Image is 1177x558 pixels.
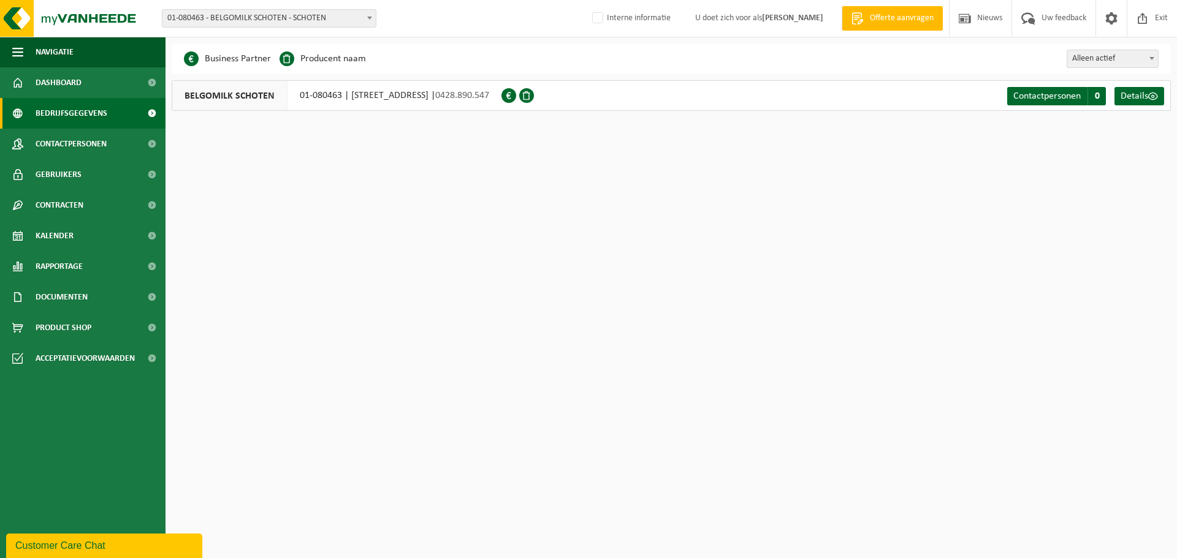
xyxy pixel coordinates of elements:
span: Alleen actief [1067,50,1158,67]
span: Alleen actief [1067,50,1159,68]
span: 01-080463 - BELGOMILK SCHOTEN - SCHOTEN [162,10,376,27]
span: Kalender [36,221,74,251]
span: Navigatie [36,37,74,67]
span: Product Shop [36,312,91,343]
label: Interne informatie [590,9,671,28]
span: 0 [1087,87,1106,105]
span: Documenten [36,282,88,312]
div: 01-080463 | [STREET_ADDRESS] | [172,80,501,111]
li: Business Partner [184,50,271,68]
span: Bedrijfsgegevens [36,98,107,129]
span: Contactpersonen [1013,91,1081,101]
span: Acceptatievoorwaarden [36,343,135,374]
li: Producent naam [280,50,366,68]
span: Gebruikers [36,159,82,190]
a: Details [1114,87,1164,105]
a: Contactpersonen 0 [1007,87,1106,105]
a: Offerte aanvragen [842,6,943,31]
span: Contactpersonen [36,129,107,159]
iframe: chat widget [6,531,205,558]
span: 0428.890.547 [435,91,489,100]
span: Dashboard [36,67,82,98]
span: Contracten [36,190,83,221]
span: Offerte aanvragen [867,12,937,25]
span: 01-080463 - BELGOMILK SCHOTEN - SCHOTEN [162,9,376,28]
span: Details [1121,91,1148,101]
span: BELGOMILK SCHOTEN [172,81,288,110]
span: Rapportage [36,251,83,282]
strong: [PERSON_NAME] [762,13,823,23]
